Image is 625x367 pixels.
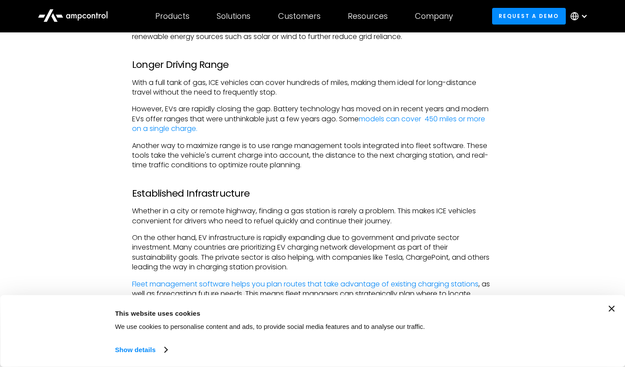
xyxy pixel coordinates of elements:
div: Company [415,11,453,21]
p: However, EVs are rapidly closing the gap. Battery technology has moved on in recent years and mod... [132,104,493,134]
a: Request a demo [492,8,566,24]
span: We use cookies to personalise content and ads, to provide social media features and to analyse ou... [115,323,425,330]
div: Products [155,11,189,21]
h3: Longer Driving Range [132,59,493,71]
p: With a full tank of gas, ICE vehicles can cover hundreds of miles, making them ideal for long-dis... [132,78,493,98]
div: This website uses cookies [115,308,457,318]
div: Resources [348,11,388,21]
h3: Established Infrastructure [132,188,493,199]
div: Customers [278,11,321,21]
a: Fleet management software helps you plan routes that take advantage of existing charging stations [132,279,479,289]
button: Close banner [608,306,614,312]
div: Solutions [217,11,250,21]
p: Another way to maximize range is to use range management tools integrated into fleet software. Th... [132,141,493,170]
a: Show details [115,343,167,356]
p: On the other hand, EV infrastructure is rapidly expanding due to government and private sector in... [132,233,493,272]
p: , as well as forecasting future needs. This means fleet managers can strategically plan where to ... [132,279,493,309]
button: Okay [467,306,592,331]
p: Whether in a city or remote highway, finding a gas station is rarely a problem. This makes ICE ve... [132,206,493,226]
a: models can cover 450 miles or more on a single charge. [132,114,485,134]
